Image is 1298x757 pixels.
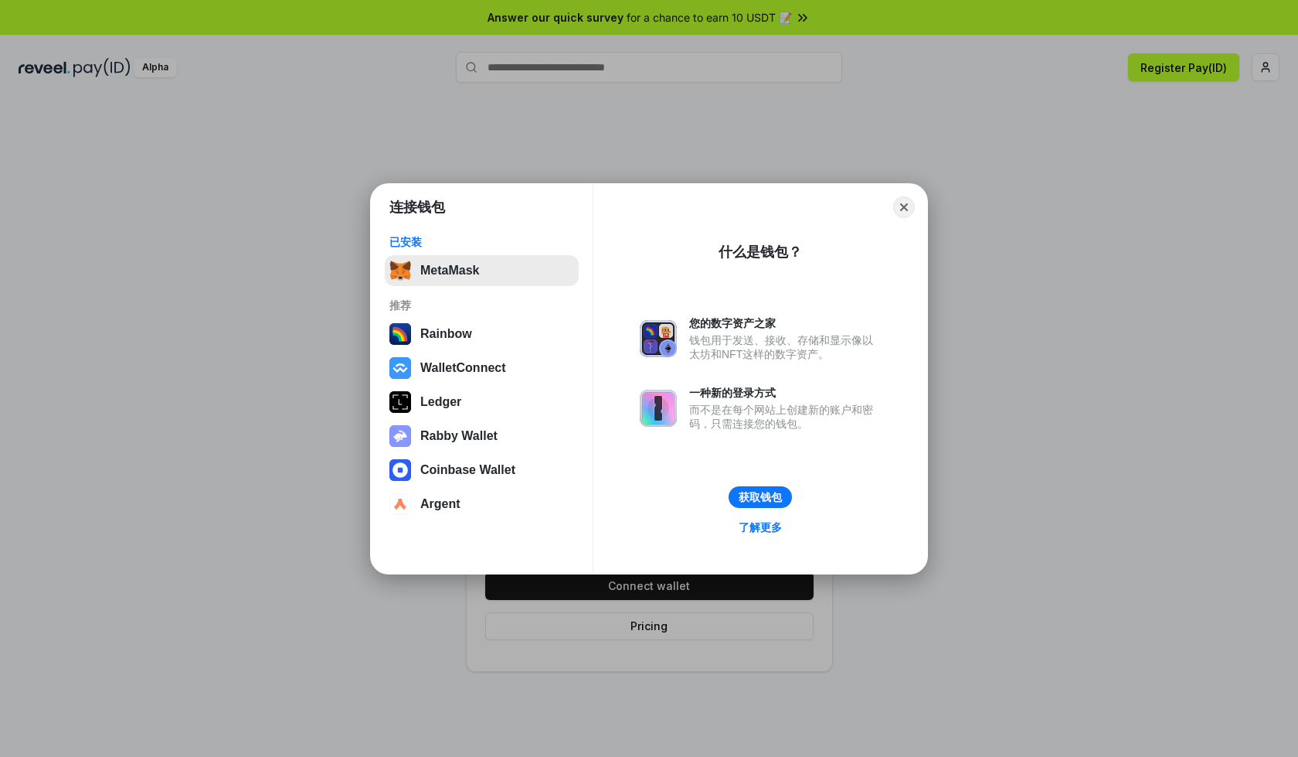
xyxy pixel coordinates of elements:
[420,463,515,477] div: Coinbase Wallet
[385,387,579,418] button: Ledger
[640,320,677,357] img: svg+xml,%3Csvg%20xmlns%3D%22http%3A%2F%2Fwww.w3.org%2F2000%2Fsvg%22%20fill%3D%22none%22%20viewBox...
[385,255,579,286] button: MetaMask
[389,357,411,379] img: svg+xml,%3Csvg%20width%3D%2228%22%20height%3D%2228%22%20viewBox%3D%220%200%2028%2028%22%20fill%3D...
[385,319,579,350] button: Rainbow
[389,493,411,515] img: svg+xml,%3Csvg%20width%3D%2228%22%20height%3D%2228%22%20viewBox%3D%220%200%2028%2028%22%20fill%3D...
[389,459,411,481] img: svg+xml,%3Csvg%20width%3D%2228%22%20height%3D%2228%22%20viewBox%3D%220%200%2028%2028%22%20fill%3D...
[420,497,460,511] div: Argent
[739,520,782,534] div: 了解更多
[689,333,881,361] div: 钱包用于发送、接收、存储和显示像以太坊和NFT这样的数字资产。
[689,386,881,400] div: 一种新的登录方式
[389,425,411,447] img: svg+xml,%3Csvg%20xmlns%3D%22http%3A%2F%2Fwww.w3.org%2F2000%2Fsvg%22%20fill%3D%22none%22%20viewBox...
[739,490,782,504] div: 获取钱包
[420,361,506,375] div: WalletConnect
[389,235,574,249] div: 已安装
[729,517,791,537] a: 了解更多
[729,486,792,508] button: 获取钱包
[420,264,479,278] div: MetaMask
[420,327,472,341] div: Rainbow
[389,260,411,281] img: svg+xml,%3Csvg%20fill%3D%22none%22%20height%3D%2233%22%20viewBox%3D%220%200%2035%2033%22%20width%...
[385,353,579,384] button: WalletConnect
[385,489,579,520] button: Argent
[389,391,411,413] img: svg+xml,%3Csvg%20xmlns%3D%22http%3A%2F%2Fwww.w3.org%2F2000%2Fsvg%22%20width%3D%2228%22%20height%3...
[385,421,579,452] button: Rabby Wallet
[893,196,915,218] button: Close
[420,429,498,443] div: Rabby Wallet
[420,395,461,409] div: Ledger
[689,403,881,431] div: 而不是在每个网站上创建新的账户和密码，只需连接您的钱包。
[389,323,411,345] img: svg+xml,%3Csvg%20width%3D%22120%22%20height%3D%22120%22%20viewBox%3D%220%200%20120%20120%22%20fil...
[689,316,881,330] div: 您的数字资产之家
[389,198,445,217] h1: 连接钱包
[385,455,579,486] button: Coinbase Wallet
[640,390,677,427] img: svg+xml,%3Csvg%20xmlns%3D%22http%3A%2F%2Fwww.w3.org%2F2000%2Fsvg%22%20fill%3D%22none%22%20viewBox...
[719,243,802,261] div: 什么是钱包？
[389,298,574,312] div: 推荐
